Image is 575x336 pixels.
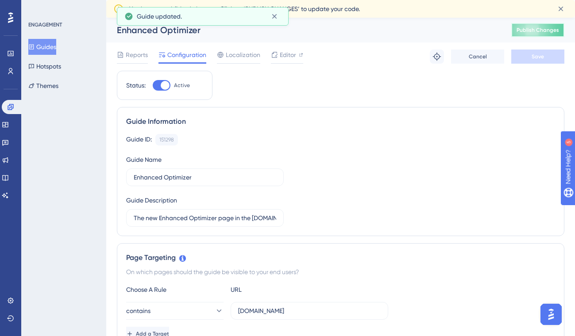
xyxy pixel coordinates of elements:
iframe: UserGuiding AI Assistant Launcher [538,301,564,328]
div: Guide ID: [126,134,152,145]
div: 151298 [159,136,174,143]
div: Guide Information [126,116,555,127]
span: Guide updated. [137,11,182,22]
div: 5 [62,4,64,11]
div: Choose A Rule [126,284,224,295]
span: contains [126,305,151,316]
div: Page Targeting [126,252,555,263]
div: Enhanced Optimizer [117,24,489,36]
span: Publish Changes [517,27,559,34]
input: yourwebsite.com/path [238,306,381,316]
span: Reports [126,50,148,60]
button: Save [511,50,564,64]
span: Need Help? [21,2,55,13]
button: Cancel [451,50,504,64]
div: URL [231,284,328,295]
input: Type your Guide’s Description here [134,213,276,223]
span: Editor [280,50,296,60]
span: Cancel [469,53,487,60]
span: Save [532,53,544,60]
span: Localization [226,50,260,60]
div: Guide Name [126,154,162,165]
button: Hotspots [28,58,61,74]
button: Publish Changes [511,23,564,37]
input: Type your Guide’s Name here [134,172,276,182]
div: Status: [126,80,146,91]
button: contains [126,302,224,320]
button: Guides [28,39,56,55]
span: You have unpublished changes. Click on ‘PUBLISH CHANGES’ to update your code. [129,4,360,14]
span: Configuration [167,50,206,60]
button: Themes [28,78,58,94]
span: Active [174,82,190,89]
div: Guide Description [126,195,177,206]
div: ENGAGEMENT [28,21,62,28]
div: On which pages should the guide be visible to your end users? [126,267,555,277]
